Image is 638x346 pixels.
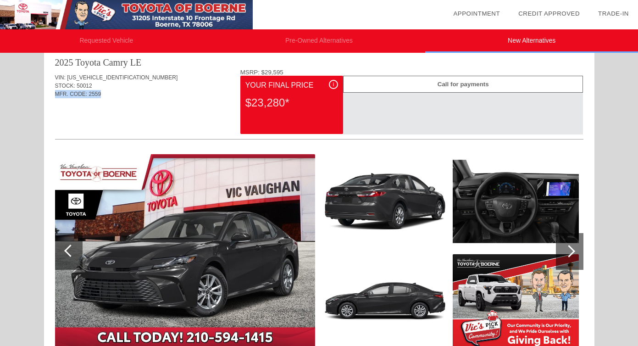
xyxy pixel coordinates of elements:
[67,74,178,81] span: [US_VEHICLE_IDENTIFICATION_NUMBER]
[518,10,580,17] a: Credit Approved
[240,69,583,76] div: MSRP: $29,595
[55,91,88,97] span: MFR. CODE:
[89,91,101,97] span: 2559
[245,91,338,115] div: $23,280*
[55,112,583,127] div: Quoted on [DATE] 7:43:15 PM
[213,29,426,53] li: Pre-Owned Alternatives
[55,74,66,81] span: VIN:
[77,83,92,89] span: 50012
[425,29,638,53] li: New Alternatives
[322,154,448,249] img: image.aspx
[453,10,500,17] a: Appointment
[453,154,579,249] img: image.aspx
[55,83,75,89] span: STOCK:
[343,76,583,93] div: Call for payments
[245,80,338,91] div: Your Final Price
[55,56,128,69] div: 2025 Toyota Camry
[598,10,629,17] a: Trade-In
[329,80,338,89] div: i
[130,56,141,69] div: LE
